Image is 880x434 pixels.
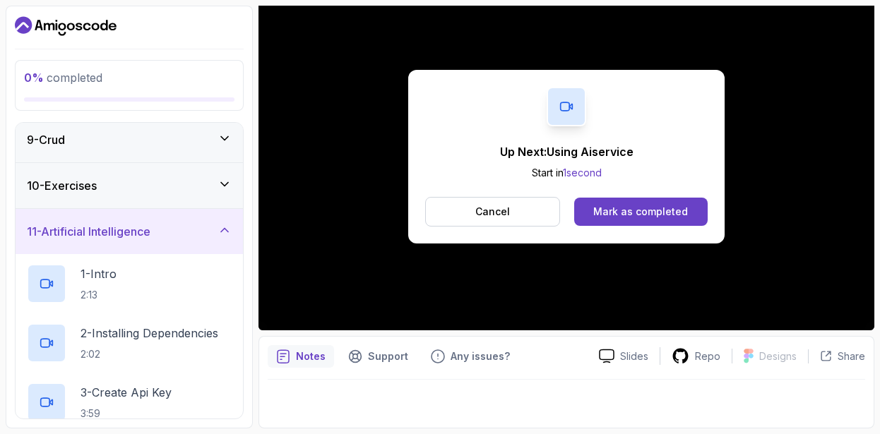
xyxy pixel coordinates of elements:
[27,264,232,303] button: 1-Intro2:13
[588,349,660,363] a: Slides
[838,349,865,363] p: Share
[27,223,150,240] h3: 11 - Artificial Intelligence
[500,166,634,180] p: Start in
[27,177,97,194] h3: 10 - Exercises
[81,384,172,401] p: 3 - Create Api Key
[81,406,172,421] p: 3:59
[16,163,243,208] button: 10-Exercises
[422,345,518,368] button: Feedback button
[81,265,117,282] p: 1 - Intro
[16,209,243,254] button: 11-Artificial Intelligence
[368,349,408,363] p: Support
[27,382,232,422] button: 3-Create Api Key3:59
[340,345,417,368] button: Support button
[24,71,102,85] span: completed
[81,325,218,342] p: 2 - Installing Dependencies
[563,167,602,179] span: 1 second
[451,349,510,363] p: Any issues?
[16,117,243,162] button: 9-Crud
[593,205,688,219] div: Mark as completed
[425,197,560,227] button: Cancel
[24,71,44,85] span: 0 %
[695,349,720,363] p: Repo
[475,205,510,219] p: Cancel
[81,347,218,361] p: 2:02
[296,349,326,363] p: Notes
[27,131,65,148] h3: 9 - Crud
[15,15,117,37] a: Dashboard
[500,143,634,160] p: Up Next: Using Aiservice
[574,198,708,226] button: Mark as completed
[27,323,232,363] button: 2-Installing Dependencies2:02
[268,345,334,368] button: notes button
[620,349,648,363] p: Slides
[808,349,865,363] button: Share
[81,288,117,302] p: 2:13
[759,349,797,363] p: Designs
[660,347,732,365] a: Repo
